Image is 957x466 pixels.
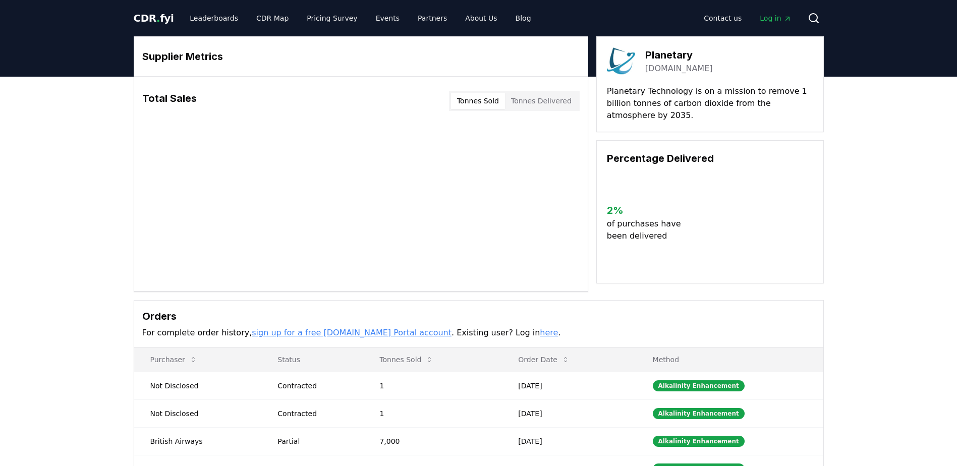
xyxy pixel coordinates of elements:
[142,327,815,339] p: For complete order history, . Existing user? Log in .
[410,9,455,27] a: Partners
[607,203,689,218] h3: 2 %
[696,9,750,27] a: Contact us
[653,436,745,447] div: Alkalinity Enhancement
[182,9,539,27] nav: Main
[505,93,578,109] button: Tonnes Delivered
[752,9,799,27] a: Log in
[277,436,355,446] div: Partial
[653,408,745,419] div: Alkalinity Enhancement
[607,85,813,122] p: Planetary Technology is on a mission to remove 1 billion tonnes of carbon dioxide from the atmosp...
[134,427,262,455] td: British Airways
[134,12,174,24] span: CDR fyi
[760,13,791,23] span: Log in
[645,63,713,75] a: [DOMAIN_NAME]
[156,12,160,24] span: .
[142,49,580,64] h3: Supplier Metrics
[299,9,365,27] a: Pricing Survey
[142,349,205,370] button: Purchaser
[510,349,578,370] button: Order Date
[645,355,815,365] p: Method
[607,151,813,166] h3: Percentage Delivered
[277,381,355,391] div: Contracted
[248,9,297,27] a: CDR Map
[134,372,262,399] td: Not Disclosed
[142,309,815,324] h3: Orders
[653,380,745,391] div: Alkalinity Enhancement
[368,9,408,27] a: Events
[371,349,441,370] button: Tonnes Sold
[134,399,262,427] td: Not Disclosed
[252,328,452,337] a: sign up for a free [DOMAIN_NAME] Portal account
[502,427,636,455] td: [DATE]
[607,47,635,75] img: Planetary-logo
[363,399,502,427] td: 1
[363,372,502,399] td: 1
[142,91,197,111] h3: Total Sales
[363,427,502,455] td: 7,000
[457,9,505,27] a: About Us
[502,372,636,399] td: [DATE]
[269,355,355,365] p: Status
[277,409,355,419] div: Contracted
[451,93,505,109] button: Tonnes Sold
[502,399,636,427] td: [DATE]
[182,9,246,27] a: Leaderboards
[607,218,689,242] p: of purchases have been delivered
[645,47,713,63] h3: Planetary
[696,9,799,27] nav: Main
[508,9,539,27] a: Blog
[134,11,174,25] a: CDR.fyi
[540,328,558,337] a: here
